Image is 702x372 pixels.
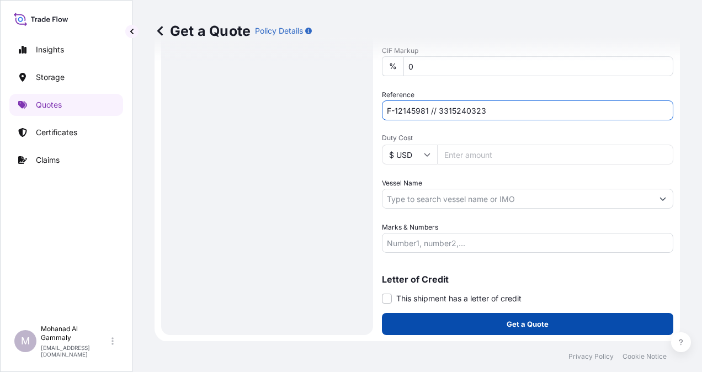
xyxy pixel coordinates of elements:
[437,145,673,164] input: Enter amount
[36,155,60,166] p: Claims
[155,22,251,40] p: Get a Quote
[9,94,123,116] a: Quotes
[653,189,673,209] button: Show suggestions
[568,352,614,361] a: Privacy Policy
[382,313,673,335] button: Get a Quote
[9,66,123,88] a: Storage
[382,178,422,189] label: Vessel Name
[403,56,673,76] input: Enter percentage
[255,25,303,36] p: Policy Details
[41,325,109,342] p: Mohanad Al Gammaly
[9,39,123,61] a: Insights
[382,56,403,76] div: %
[396,293,522,304] span: This shipment has a letter of credit
[36,72,65,83] p: Storage
[9,121,123,144] a: Certificates
[382,89,414,100] label: Reference
[382,222,438,233] label: Marks & Numbers
[41,344,109,358] p: [EMAIL_ADDRESS][DOMAIN_NAME]
[382,233,673,253] input: Number1, number2,...
[21,336,30,347] span: M
[36,99,62,110] p: Quotes
[36,127,77,138] p: Certificates
[9,149,123,171] a: Claims
[36,44,64,55] p: Insights
[382,189,653,209] input: Type to search vessel name or IMO
[382,275,673,284] p: Letter of Credit
[623,352,667,361] a: Cookie Notice
[382,100,673,120] input: Your internal reference
[382,134,673,142] span: Duty Cost
[507,318,549,330] p: Get a Quote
